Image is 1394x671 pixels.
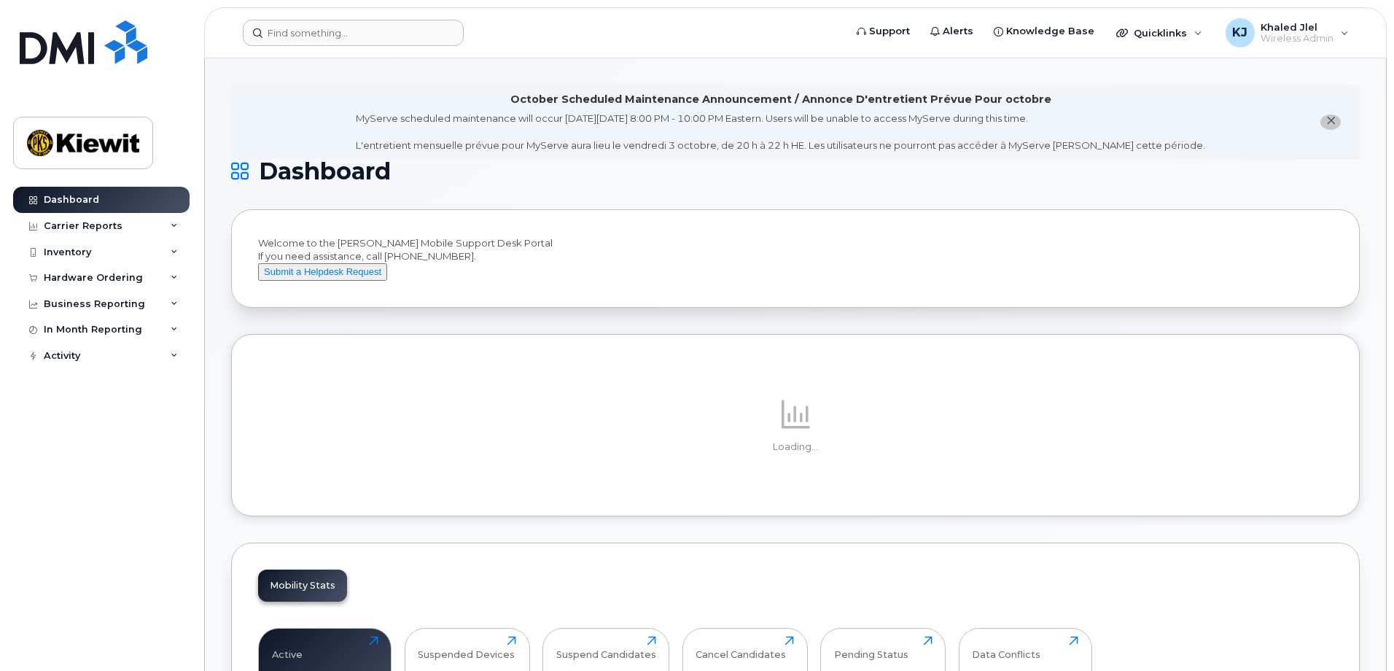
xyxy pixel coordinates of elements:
div: Suspended Devices [418,636,515,660]
div: MyServe scheduled maintenance will occur [DATE][DATE] 8:00 PM - 10:00 PM Eastern. Users will be u... [356,112,1205,152]
div: Suspend Candidates [556,636,656,660]
div: Active [272,636,303,660]
div: Welcome to the [PERSON_NAME] Mobile Support Desk Portal If you need assistance, call [PHONE_NUMBER]. [258,236,1333,282]
div: Cancel Candidates [696,636,786,660]
div: October Scheduled Maintenance Announcement / Annonce D'entretient Prévue Pour octobre [510,92,1051,107]
iframe: Messenger Launcher [1331,608,1383,660]
span: Dashboard [259,160,391,182]
div: Pending Status [834,636,908,660]
button: close notification [1320,115,1341,130]
button: Submit a Helpdesk Request [258,263,387,282]
p: Loading... [258,441,1333,454]
a: Submit a Helpdesk Request [258,265,387,277]
div: Data Conflicts [972,636,1040,660]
